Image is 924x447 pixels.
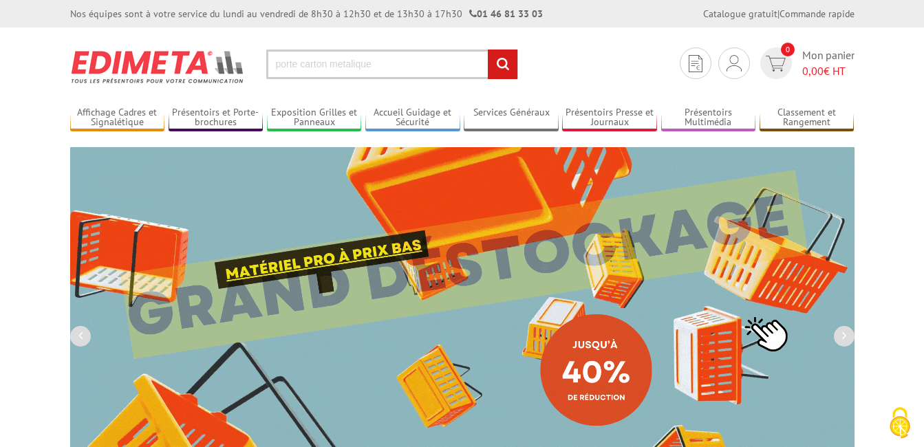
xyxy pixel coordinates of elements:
[727,55,742,72] img: devis rapide
[469,8,543,20] strong: 01 46 81 33 03
[70,107,165,129] a: Affichage Cadres et Signalétique
[70,7,543,21] div: Nos équipes sont à votre service du lundi au vendredi de 8h30 à 12h30 et de 13h30 à 17h30
[802,63,855,79] span: € HT
[802,47,855,79] span: Mon panier
[802,64,824,78] span: 0,00
[876,400,924,447] button: Cookies (fenêtre modale)
[883,406,917,440] img: Cookies (fenêtre modale)
[365,107,460,129] a: Accueil Guidage et Sécurité
[703,8,777,20] a: Catalogue gratuit
[661,107,756,129] a: Présentoirs Multimédia
[464,107,559,129] a: Services Généraux
[757,47,855,79] a: devis rapide 0 Mon panier 0,00€ HT
[562,107,657,129] a: Présentoirs Presse et Journaux
[760,107,855,129] a: Classement et Rangement
[266,50,518,79] input: Rechercher un produit ou une référence...
[169,107,264,129] a: Présentoirs et Porte-brochures
[766,56,786,72] img: devis rapide
[703,7,855,21] div: |
[689,55,702,72] img: devis rapide
[781,43,795,56] span: 0
[70,41,246,92] img: Présentoir, panneau, stand - Edimeta - PLV, affichage, mobilier bureau, entreprise
[780,8,855,20] a: Commande rapide
[488,50,517,79] input: rechercher
[267,107,362,129] a: Exposition Grilles et Panneaux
